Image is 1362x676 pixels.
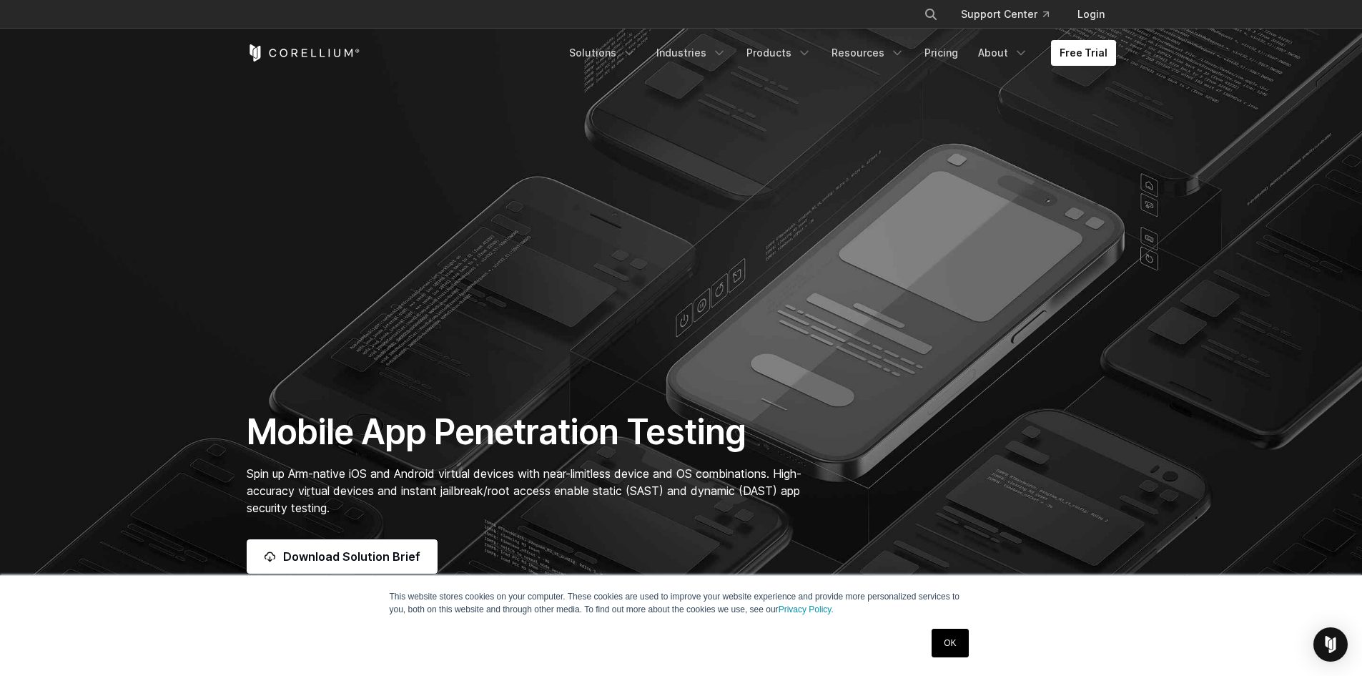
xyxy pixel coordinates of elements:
[561,40,645,66] a: Solutions
[932,629,968,657] a: OK
[916,40,967,66] a: Pricing
[247,44,360,62] a: Corellium Home
[1066,1,1116,27] a: Login
[969,40,1037,66] a: About
[949,1,1060,27] a: Support Center
[738,40,820,66] a: Products
[823,40,913,66] a: Resources
[907,1,1116,27] div: Navigation Menu
[390,590,973,616] p: This website stores cookies on your computer. These cookies are used to improve your website expe...
[1051,40,1116,66] a: Free Trial
[648,40,735,66] a: Industries
[247,411,816,454] h1: Mobile App Penetration Testing
[779,604,834,614] a: Privacy Policy.
[918,1,944,27] button: Search
[1313,627,1348,662] div: Open Intercom Messenger
[247,466,801,515] span: Spin up Arm-native iOS and Android virtual devices with near-limitless device and OS combinations...
[247,539,438,574] a: Download Solution Brief
[283,548,420,565] span: Download Solution Brief
[561,40,1116,66] div: Navigation Menu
